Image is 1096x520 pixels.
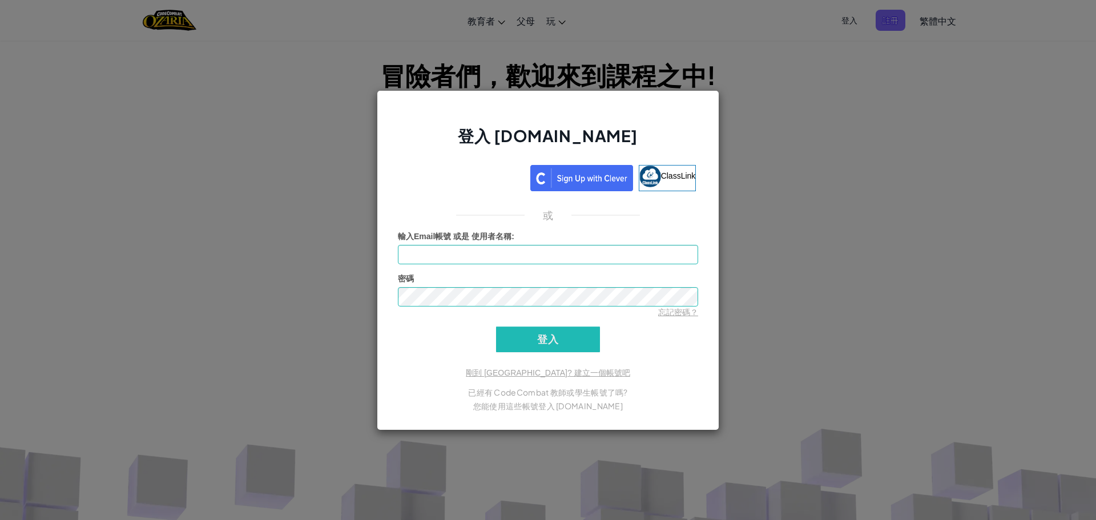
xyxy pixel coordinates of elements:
[398,125,698,158] h2: 登入 [DOMAIN_NAME]
[639,166,661,187] img: classlink-logo-small.png
[658,308,698,317] a: 忘記密碼？
[398,385,698,399] p: 已經有 CodeCombat 教師或學生帳號了嗎?
[398,231,514,242] label: :
[398,399,698,413] p: 您能使用這些帳號登入 [DOMAIN_NAME]
[543,208,553,222] p: 或
[394,164,530,189] iframe: 「使用 Google 帳戶登入」按鈕
[530,165,633,191] img: clever_sso_button@2x.png
[398,274,414,283] span: 密碼
[466,368,630,377] a: 剛到 [GEOGRAPHIC_DATA]? 建立一個帳號吧
[661,171,696,180] span: ClassLink
[398,232,511,241] span: 輸入Email帳號 或是 使用者名稱
[496,326,600,352] input: 登入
